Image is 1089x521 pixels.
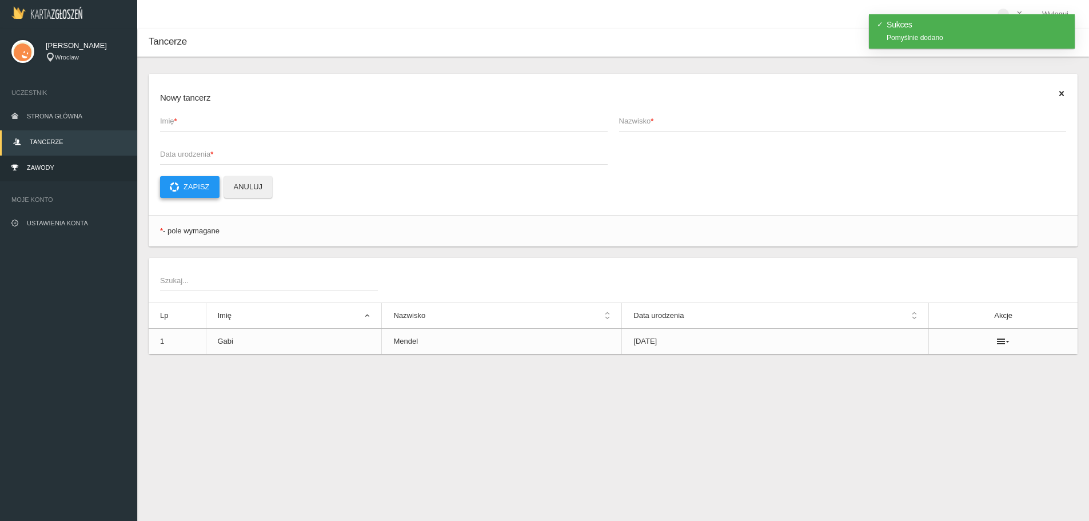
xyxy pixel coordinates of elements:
[887,34,1067,41] div: Pomyślnie dodano
[929,303,1078,329] th: Akcje
[160,269,378,291] input: Szukaj...
[27,164,54,171] span: Zawody
[11,87,126,98] span: Uczestnik
[619,116,1055,127] span: Nazwisko
[160,116,596,127] span: Imię
[160,110,608,132] input: Imię*
[206,329,382,355] td: Gabi
[163,226,220,235] span: - pole wymagane
[46,53,126,62] div: Wroclaw
[160,143,608,165] input: Data urodzenia*
[224,176,273,198] button: Anuluj
[622,303,929,329] th: Data urodzenia
[382,303,622,329] th: Nazwisko
[619,110,1067,132] input: Nazwisko*
[30,138,63,145] span: Tancerze
[27,220,88,226] span: Ustawienia konta
[160,91,1066,104] h6: Nowy tancerz
[622,329,929,355] td: [DATE]
[11,40,34,63] img: svg
[149,329,206,355] td: 1
[149,303,206,329] th: Lp
[46,40,126,51] span: [PERSON_NAME]
[11,194,126,205] span: Moje konto
[160,275,366,287] span: Szukaj...
[887,21,1067,29] h4: Sukces
[160,176,220,198] button: Zapisz
[382,329,622,355] td: Mendel
[27,113,82,120] span: Strona główna
[11,6,82,19] img: Logo
[206,303,382,329] th: Imię
[149,36,187,47] span: Tancerze
[160,149,596,160] span: Data urodzenia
